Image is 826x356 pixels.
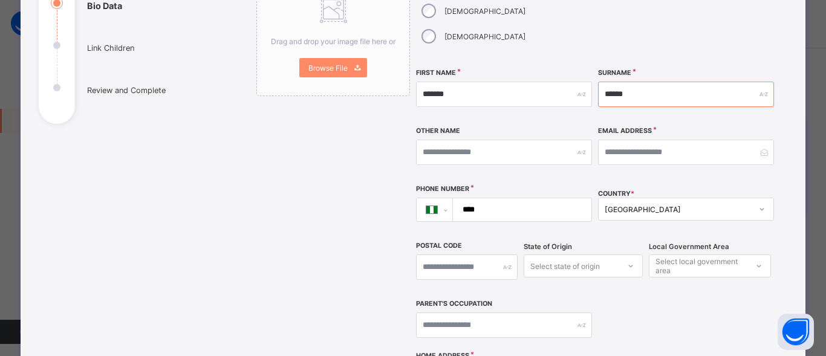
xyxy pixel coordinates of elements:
label: Phone Number [416,185,469,193]
span: Browse File [308,63,348,73]
label: Parent's Occupation [416,300,492,308]
label: [DEMOGRAPHIC_DATA] [444,7,525,16]
span: State of Origin [524,242,572,251]
div: Select local government area [655,254,747,277]
button: Open asap [778,314,814,350]
label: Surname [598,69,631,77]
label: Email Address [598,127,652,135]
span: Drag and drop your image file here or [271,37,395,46]
label: First Name [416,69,456,77]
span: Local Government Area [649,242,729,251]
span: COUNTRY [598,190,634,198]
div: Select state of origin [530,254,600,277]
label: Postal Code [416,242,462,250]
label: Other Name [416,127,460,135]
div: [GEOGRAPHIC_DATA] [605,205,752,214]
label: [DEMOGRAPHIC_DATA] [444,32,525,41]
